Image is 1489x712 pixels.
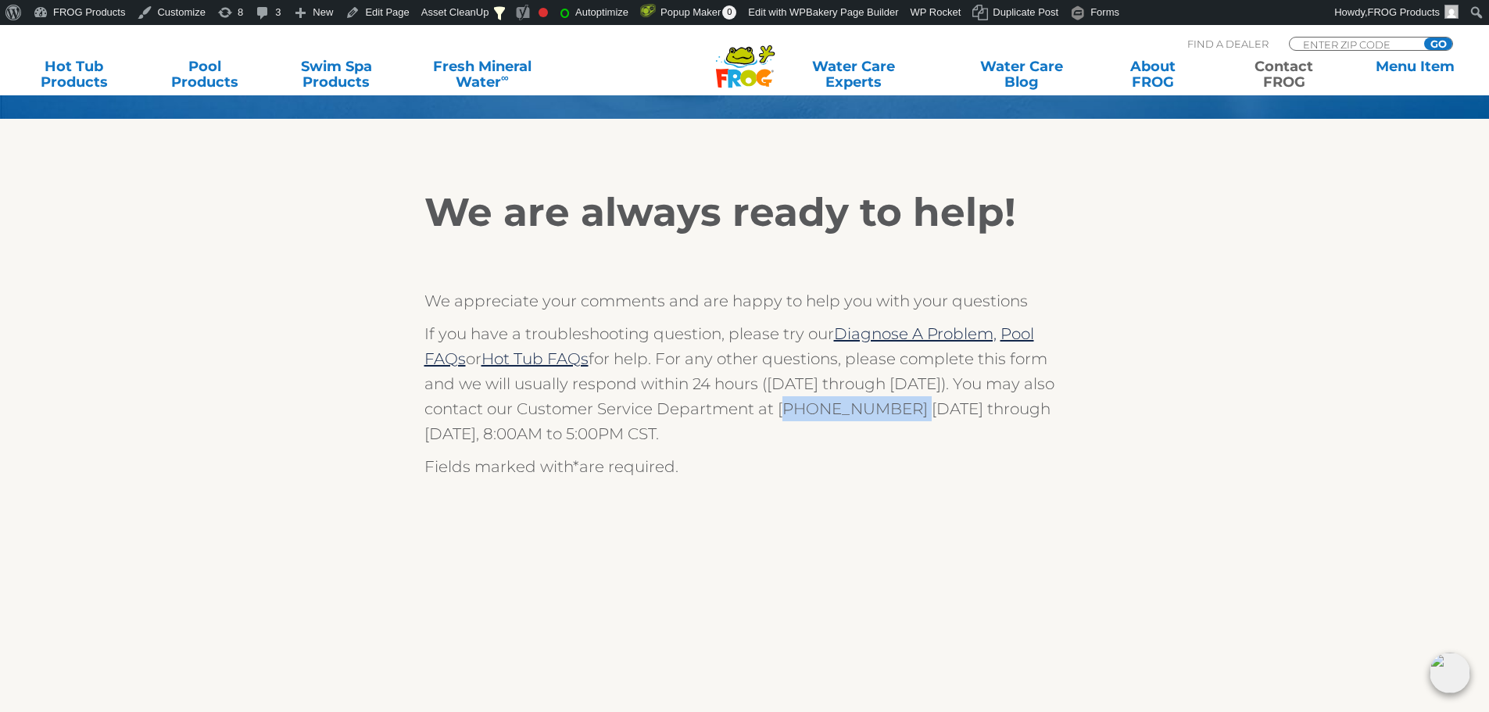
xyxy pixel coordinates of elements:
a: Water CareBlog [963,59,1079,90]
p: If you have a troubleshooting question, please try our or for help. For any other questions, plea... [424,321,1065,446]
a: PoolProducts [147,59,263,90]
a: Fresh MineralWater∞ [410,59,556,90]
a: Menu Item [1357,59,1473,90]
p: Find A Dealer [1187,37,1269,51]
input: Zip Code Form [1301,38,1407,51]
a: Diagnose A Problem, [834,324,997,343]
p: Fields marked with are required. [424,454,1065,479]
a: Swim SpaProducts [278,59,395,90]
span: 0 [722,5,736,20]
a: AboutFROG [1094,59,1211,90]
img: openIcon [1430,653,1470,693]
h2: We are always ready to help! [424,189,1065,236]
a: Hot TubProducts [16,59,132,90]
div: Focus keyphrase not set [539,8,548,17]
sup: ∞ [501,71,509,84]
p: We appreciate your comments and are happy to help you with your questions [424,288,1065,313]
input: GO [1424,38,1452,50]
a: Water CareExperts [759,59,948,90]
a: Hot Tub FAQs [481,349,589,368]
a: ContactFROG [1226,59,1342,90]
span: FROG Products [1368,6,1440,18]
